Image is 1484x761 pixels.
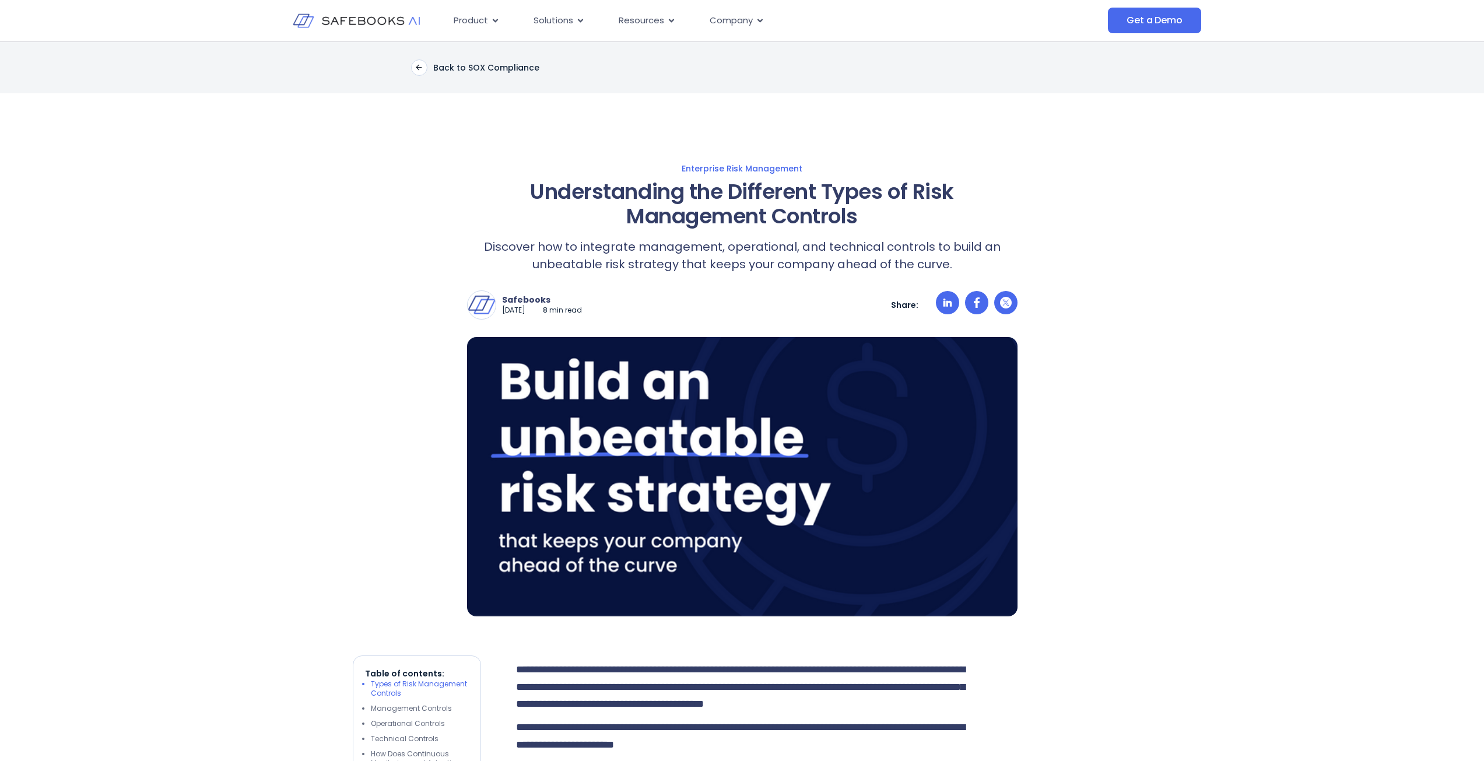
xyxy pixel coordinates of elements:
[371,734,469,744] li: Technical Controls
[467,238,1018,273] p: Discover how to integrate management, operational, and technical controls to build an unbeatable ...
[411,59,539,76] a: Back to SOX Compliance
[534,14,573,27] span: Solutions
[433,62,539,73] p: Back to SOX Compliance
[353,163,1132,174] a: Enterprise Risk Management
[1127,15,1182,26] span: Get a Demo
[1108,8,1201,33] a: Get a Demo
[502,306,525,315] p: [DATE]
[543,306,582,315] p: 8 min read
[468,291,496,319] img: Safebooks
[467,337,1018,616] img: a blue background with the words build an unbeattable risk strategy that keeps your
[371,679,469,698] li: Types of Risk Management Controls
[891,300,918,310] p: Share:
[619,14,664,27] span: Resources
[710,14,753,27] span: Company
[467,180,1018,229] h1: Understanding the Different Types of Risk Management Controls
[444,9,991,32] div: Menu Toggle
[454,14,488,27] span: Product
[444,9,991,32] nav: Menu
[371,704,469,713] li: Management Controls
[365,668,469,679] p: Table of contents:
[502,294,582,305] p: Safebooks
[371,719,469,728] li: Operational Controls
